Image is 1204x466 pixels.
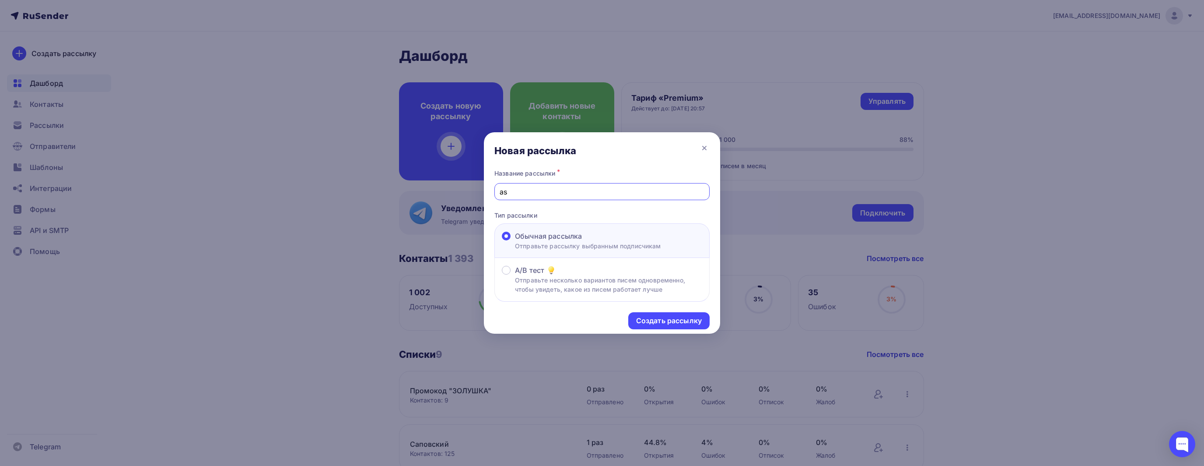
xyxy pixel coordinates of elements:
span: Обычная рассылка [515,231,582,241]
div: Создать рассылку [636,316,702,326]
p: Отправьте несколько вариантов писем одновременно, чтобы увидеть, какое из писем работает лучше [515,275,702,294]
div: Новая рассылка [494,145,576,157]
span: A/B тест [515,265,544,275]
p: Тип рассылки [494,211,710,220]
div: Название рассылки [494,167,710,180]
p: Отправьте рассылку выбранным подписчикам [515,241,661,251]
input: Придумайте название рассылки [500,187,705,197]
